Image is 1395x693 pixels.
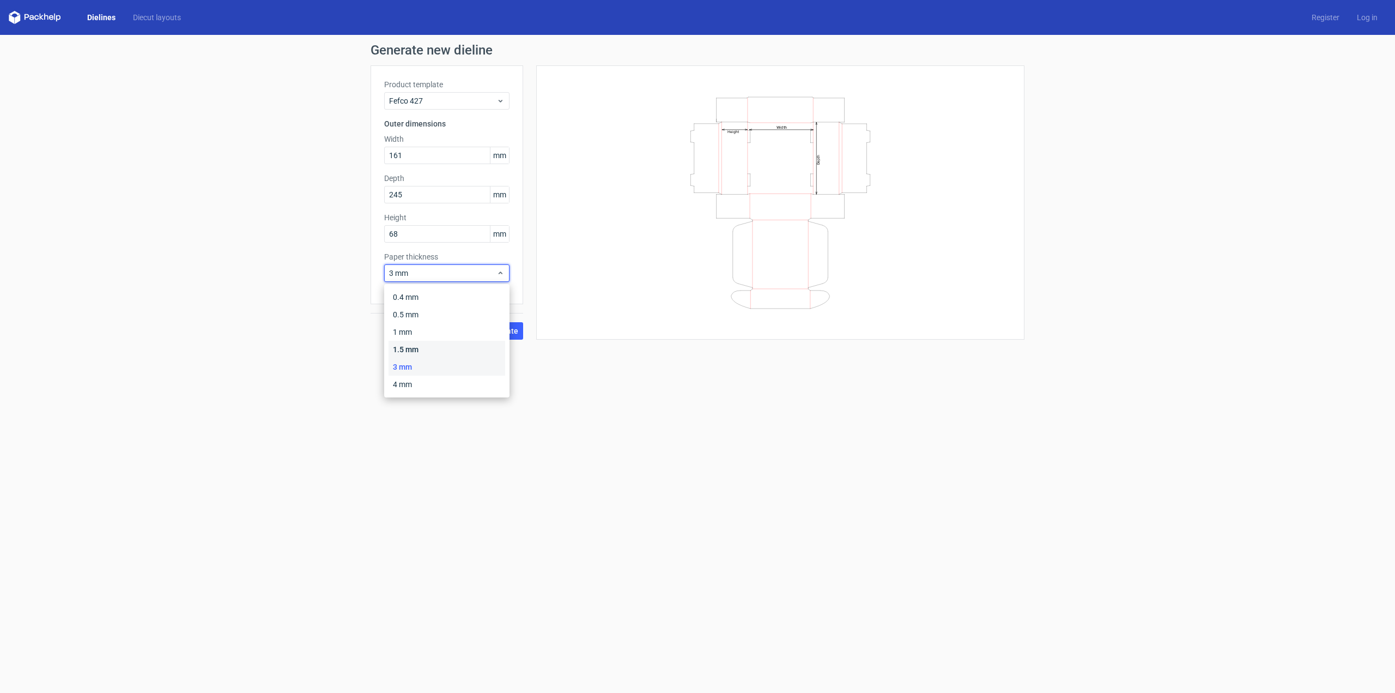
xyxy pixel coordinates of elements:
[816,154,821,164] text: Depth
[78,12,124,23] a: Dielines
[389,268,496,279] span: 3 mm
[490,147,509,164] span: mm
[727,129,739,134] text: Height
[389,95,496,106] span: Fefco 427
[490,186,509,203] span: mm
[389,376,505,393] div: 4 mm
[384,212,510,223] label: Height
[124,12,190,23] a: Diecut layouts
[389,341,505,358] div: 1.5 mm
[384,173,510,184] label: Depth
[384,118,510,129] h3: Outer dimensions
[777,124,787,129] text: Width
[1348,12,1386,23] a: Log in
[389,306,505,323] div: 0.5 mm
[371,44,1024,57] h1: Generate new dieline
[389,323,505,341] div: 1 mm
[490,226,509,242] span: mm
[1303,12,1348,23] a: Register
[384,134,510,144] label: Width
[389,358,505,376] div: 3 mm
[389,288,505,306] div: 0.4 mm
[384,251,510,262] label: Paper thickness
[384,79,510,90] label: Product template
